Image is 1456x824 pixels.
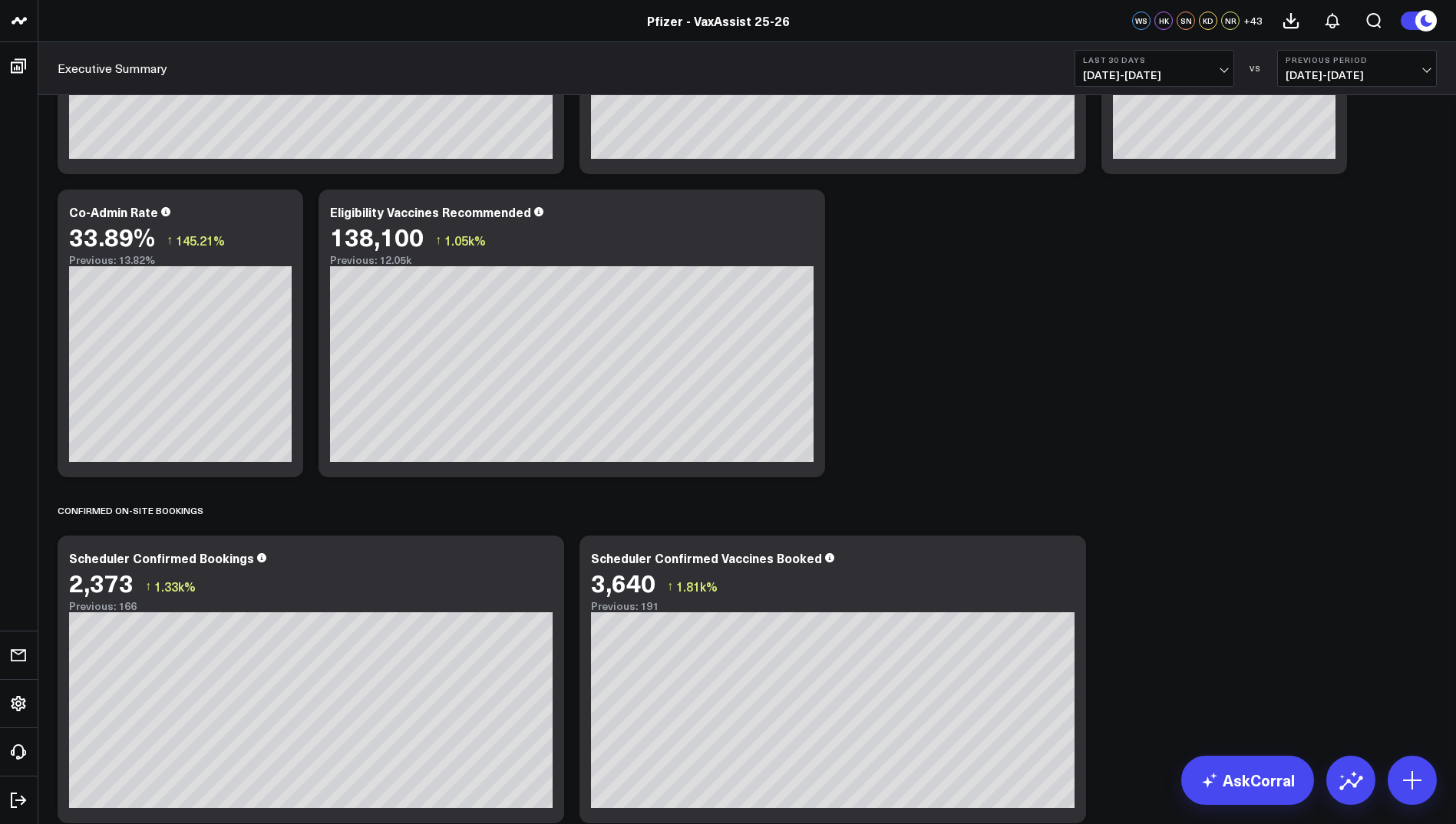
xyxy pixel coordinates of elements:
[1083,55,1226,64] b: Last 30 Days
[1199,12,1217,30] div: KD
[1132,12,1151,30] div: WS
[1243,12,1263,30] button: +43
[330,254,814,266] div: Previous: 12.05k
[435,230,441,250] span: ↑
[444,232,486,249] span: 1.05k%
[330,203,531,220] div: Eligibility Vaccines Recommended
[1243,15,1263,26] span: + 43
[1154,12,1173,30] div: HK
[167,230,173,250] span: ↑
[591,569,655,596] div: 3,640
[69,600,553,612] div: Previous: 166
[667,576,673,596] span: ↑
[1221,12,1240,30] div: NR
[1286,55,1428,64] b: Previous Period
[1286,69,1428,81] span: [DATE] - [DATE]
[1242,64,1269,73] div: VS
[58,60,167,77] a: Executive Summary
[1083,69,1226,81] span: [DATE] - [DATE]
[69,569,134,596] div: 2,373
[1075,50,1234,87] button: Last 30 Days[DATE]-[DATE]
[58,493,203,528] div: Confirmed On-Site Bookings
[591,600,1075,612] div: Previous: 191
[647,12,790,29] a: Pfizer - VaxAssist 25-26
[154,578,196,595] span: 1.33k%
[145,576,151,596] span: ↑
[1277,50,1437,87] button: Previous Period[DATE]-[DATE]
[1177,12,1195,30] div: SN
[1181,756,1314,805] a: AskCorral
[176,232,225,249] span: 145.21%
[69,222,155,250] div: 33.89%
[676,578,718,595] span: 1.81k%
[69,203,158,220] div: Co-Admin Rate
[330,222,424,250] div: 138,100
[69,549,254,566] div: Scheduler Confirmed Bookings
[591,549,822,566] div: Scheduler Confirmed Vaccines Booked
[69,254,292,266] div: Previous: 13.82%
